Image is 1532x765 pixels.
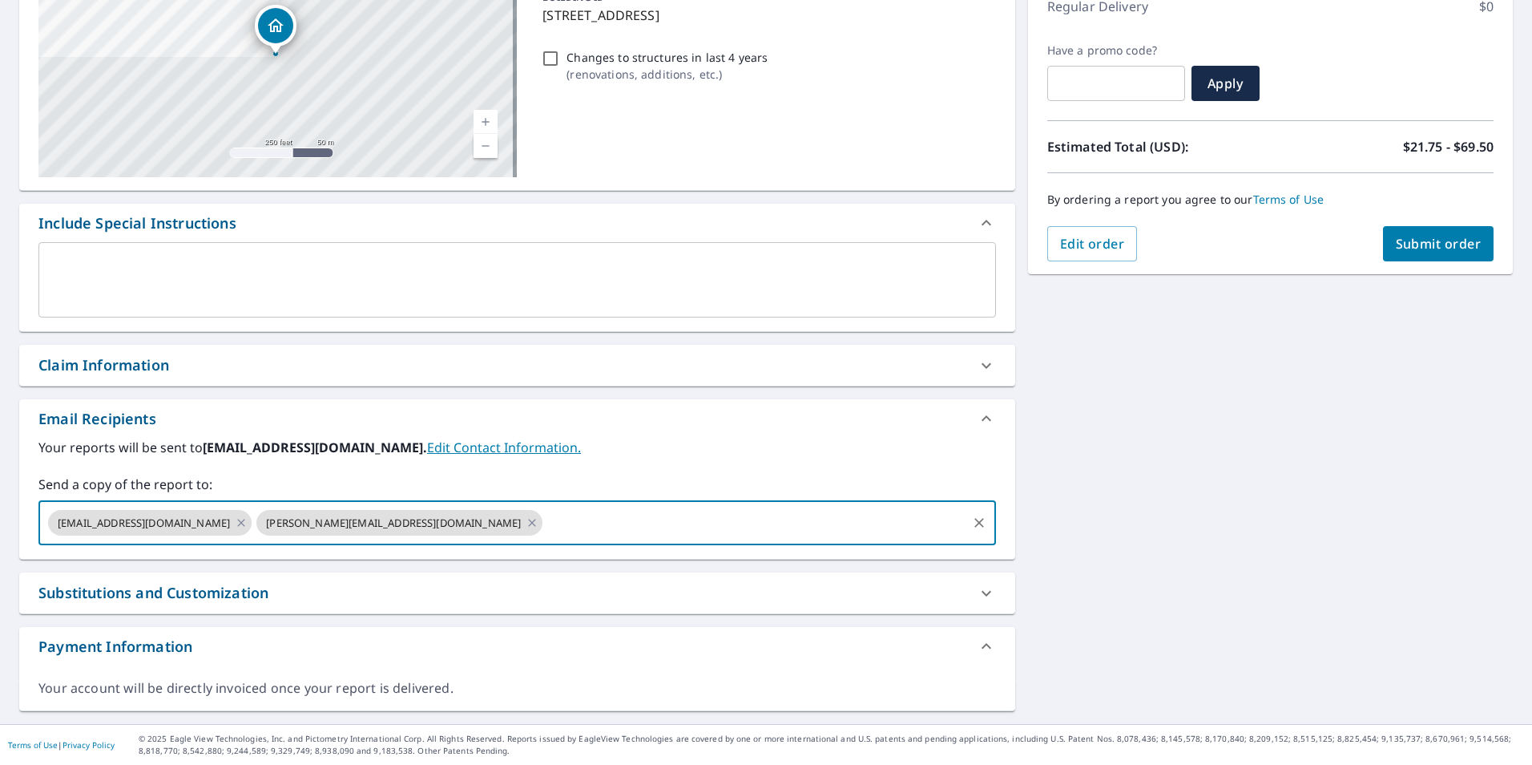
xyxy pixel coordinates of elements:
[1253,192,1324,207] a: Terms of Use
[256,510,542,536] div: [PERSON_NAME][EMAIL_ADDRESS][DOMAIN_NAME]
[38,679,996,698] div: Your account will be directly invoiced once your report is delivered.
[62,739,115,751] a: Privacy Policy
[1396,235,1482,253] span: Submit order
[1204,75,1247,92] span: Apply
[38,354,169,376] div: Claim Information
[38,636,192,658] div: Payment Information
[1191,66,1260,101] button: Apply
[566,66,768,83] p: ( renovations, additions, etc. )
[8,740,115,750] p: |
[427,439,581,456] a: EditContactInfo
[38,475,996,494] label: Send a copy of the report to:
[38,582,268,604] div: Substitutions and Customization
[474,134,498,158] a: Current Level 17, Zoom Out
[1047,137,1271,156] p: Estimated Total (USD):
[19,204,1015,242] div: Include Special Instructions
[968,512,990,534] button: Clear
[19,627,1015,666] div: Payment Information
[203,439,427,456] b: [EMAIL_ADDRESS][DOMAIN_NAME].
[48,516,240,531] span: [EMAIL_ADDRESS][DOMAIN_NAME]
[19,399,1015,438] div: Email Recipients
[542,6,989,25] p: [STREET_ADDRESS]
[38,438,996,457] label: Your reports will be sent to
[1047,43,1185,58] label: Have a promo code?
[38,408,156,430] div: Email Recipients
[1060,235,1125,253] span: Edit order
[1403,137,1494,156] p: $21.75 - $69.50
[256,516,530,531] span: [PERSON_NAME][EMAIL_ADDRESS][DOMAIN_NAME]
[255,5,296,55] div: Dropped pin, building 1, Residential property, 6900 E Caballo Dr Paradise Valley, AZ 85253
[8,739,58,751] a: Terms of Use
[474,110,498,134] a: Current Level 17, Zoom In
[19,345,1015,386] div: Claim Information
[19,573,1015,613] div: Substitutions and Customization
[38,212,236,234] div: Include Special Instructions
[1047,226,1138,261] button: Edit order
[48,510,252,536] div: [EMAIL_ADDRESS][DOMAIN_NAME]
[139,733,1524,757] p: © 2025 Eagle View Technologies, Inc. and Pictometry International Corp. All Rights Reserved. Repo...
[566,49,768,66] p: Changes to structures in last 4 years
[1383,226,1494,261] button: Submit order
[1047,192,1494,207] p: By ordering a report you agree to our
